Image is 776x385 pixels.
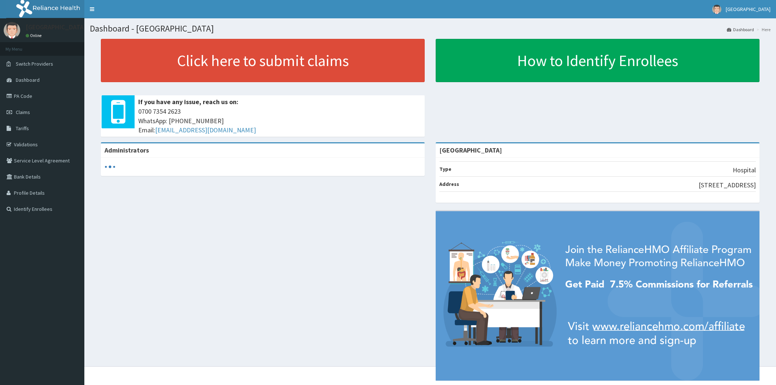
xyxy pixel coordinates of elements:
strong: [GEOGRAPHIC_DATA] [439,146,502,154]
a: [EMAIL_ADDRESS][DOMAIN_NAME] [155,126,256,134]
b: Address [439,181,459,187]
span: Claims [16,109,30,115]
a: How to Identify Enrollees [436,39,759,82]
img: provider-team-banner.png [436,211,759,381]
span: 0700 7354 2623 WhatsApp: [PHONE_NUMBER] Email: [138,107,421,135]
a: Click here to submit claims [101,39,425,82]
p: Hospital [733,165,756,175]
a: Online [26,33,43,38]
p: [GEOGRAPHIC_DATA] [26,24,86,30]
p: [STREET_ADDRESS] [699,180,756,190]
span: Dashboard [16,77,40,83]
li: Here [755,26,770,33]
b: Administrators [105,146,149,154]
span: Switch Providers [16,60,53,67]
b: Type [439,166,451,172]
a: Dashboard [727,26,754,33]
svg: audio-loading [105,161,116,172]
b: If you have any issue, reach us on: [138,98,238,106]
h1: Dashboard - [GEOGRAPHIC_DATA] [90,24,770,33]
img: User Image [4,22,20,38]
span: Tariffs [16,125,29,132]
img: User Image [712,5,721,14]
span: [GEOGRAPHIC_DATA] [726,6,770,12]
